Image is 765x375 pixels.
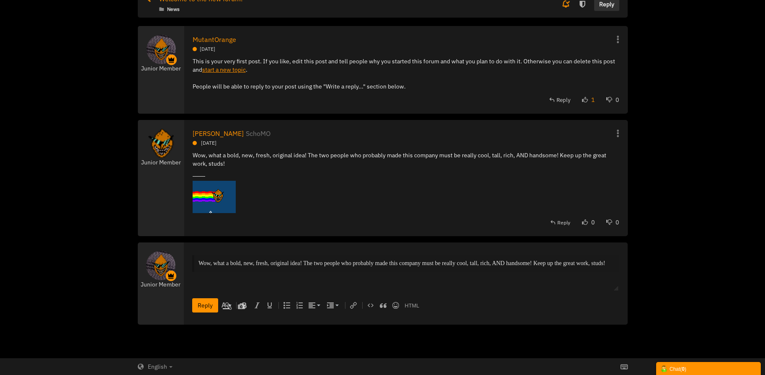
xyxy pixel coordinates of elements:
[193,35,236,44] a: MutantOrange
[591,96,595,104] a: 1
[557,219,570,226] span: Reply
[200,46,215,52] time: Aug 25, 2025 2:23 PM
[680,366,686,372] span: ( )
[353,339,381,348] iframe: fb:share_button Facebook Social Plugin
[140,64,183,73] em: Junior Member
[146,251,175,280] img: mo%20profile%20pic.png
[193,181,236,213] img: [ezgif-com-crop]
[193,129,244,138] a: [PERSON_NAME]
[294,299,305,311] div: Numbered list
[325,299,342,311] div: Indent
[660,364,757,373] div: Chat
[343,299,359,311] div: Insert Link (Ctrl+K)
[139,280,182,289] em: Junior Member
[385,339,412,348] iframe: X Post Button
[276,299,293,311] div: Bullet list
[218,299,233,311] div: Text color
[202,66,246,73] a: start a new topic
[246,129,270,138] a: SchoMO
[390,299,402,311] div: Insert Emoji
[550,219,570,226] a: Reply
[616,96,619,104] span: 0
[377,299,389,311] div: Quote
[306,299,324,311] div: Align
[556,96,570,104] span: Reply
[140,158,183,167] em: Junior Member
[167,6,180,12] a: News
[682,366,685,372] strong: 0
[402,299,422,311] div: Source code
[192,298,218,312] input: Reply
[188,247,623,293] iframe: Rich Text Area. Press ALT-F9 for menu. Press ALT-F10 for toolbar. Press ALT-0 for help
[360,299,376,311] div: Insert code
[591,219,595,226] span: 0
[147,35,176,64] img: mo%20profile%20pic.png
[148,363,167,370] span: English
[193,151,619,168] div: Wow, what a bold, new, fresh, original idea! The two people who probably made this company must b...
[201,140,216,146] time: Aug 27, 2025 7:12 PM
[616,219,619,226] span: 0
[264,299,276,311] div: Underline
[251,299,263,311] div: Italic
[147,129,176,158] img: 32px%20Mutant%20Orange%20Sprite.png
[193,57,619,91] span: This is your very first post. If you like, edit this post and tell people why you started this fo...
[549,96,570,104] a: Reply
